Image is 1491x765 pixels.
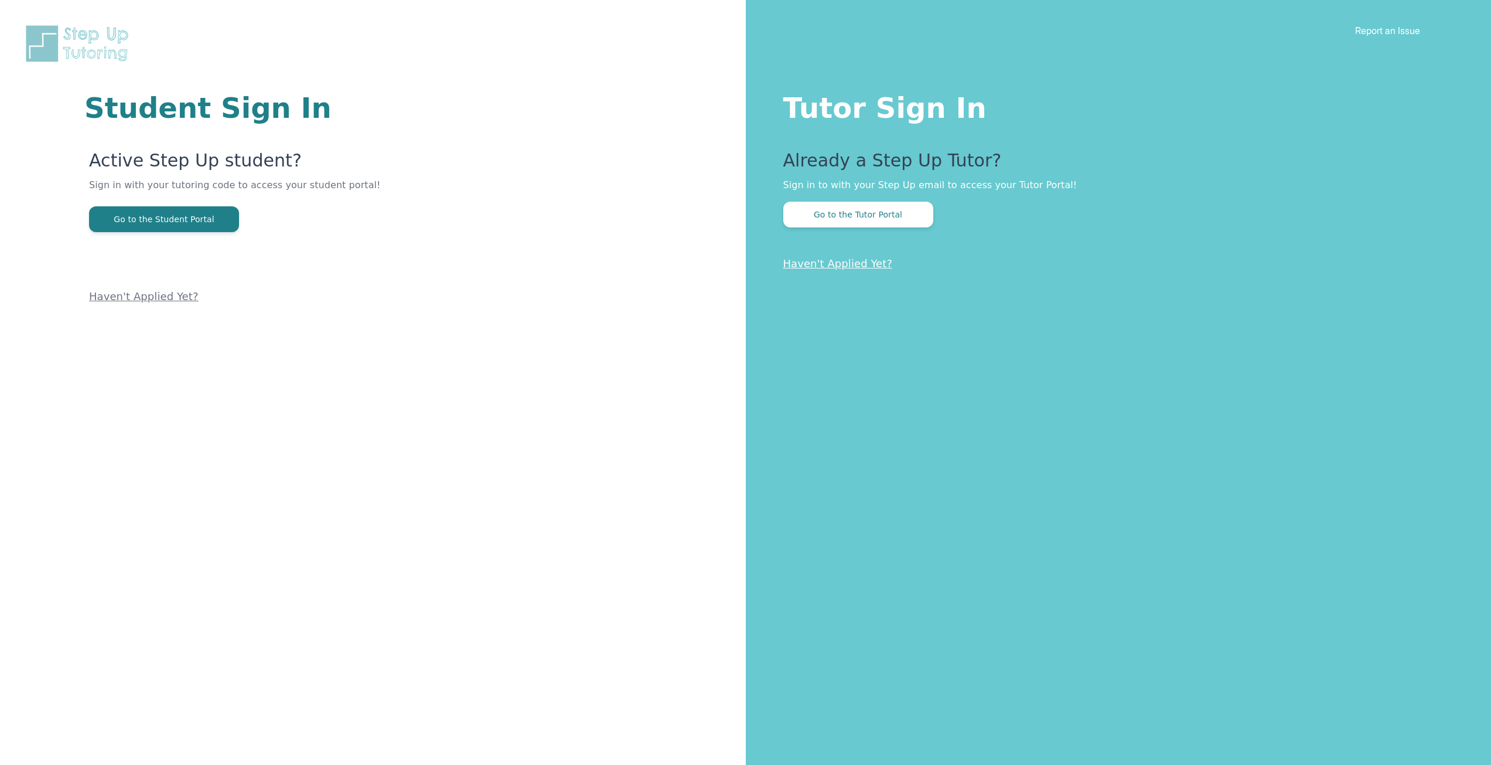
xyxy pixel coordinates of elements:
p: Sign in to with your Step Up email to access your Tutor Portal! [783,178,1445,192]
a: Haven't Applied Yet? [783,257,893,270]
a: Go to the Student Portal [89,213,239,225]
p: Active Step Up student? [89,150,605,178]
img: Step Up Tutoring horizontal logo [23,23,136,64]
a: Go to the Tutor Portal [783,209,933,220]
h1: Tutor Sign In [783,89,1445,122]
button: Go to the Student Portal [89,206,239,232]
button: Go to the Tutor Portal [783,202,933,227]
a: Haven't Applied Yet? [89,290,199,302]
p: Already a Step Up Tutor? [783,150,1445,178]
a: Report an Issue [1355,25,1420,36]
h1: Student Sign In [84,94,605,122]
p: Sign in with your tutoring code to access your student portal! [89,178,605,206]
